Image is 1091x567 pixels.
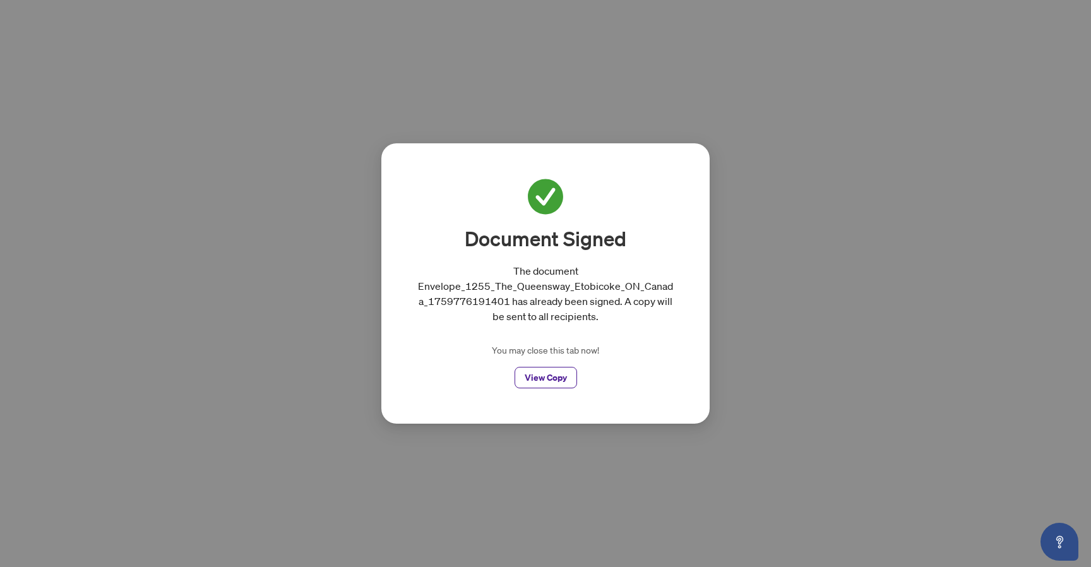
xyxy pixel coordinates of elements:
[515,367,577,388] button: View Copy
[492,344,599,357] p: You may close this tab now!
[525,367,567,388] span: View Copy
[1040,523,1078,561] button: Open asap
[465,228,626,248] h2: Document Signed
[417,263,674,324] p: The document Envelope_1255_The_Queensway_Etobicoke_ON_Canada_1759776191401 has already been signe...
